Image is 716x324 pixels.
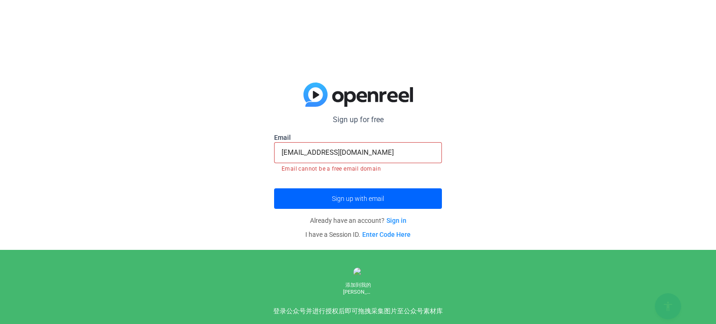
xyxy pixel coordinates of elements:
a: Sign in [386,217,406,224]
button: Sign up with email [274,188,442,209]
span: I have a Session ID. [305,231,411,238]
input: Enter Email Address [282,147,434,158]
mat-error: Email cannot be a free email domain [282,163,434,173]
img: blue-gradient.svg [303,83,413,107]
a: Enter Code Here [362,231,411,238]
span: Already have an account? [310,217,406,224]
p: Sign up for free [274,114,442,125]
label: Email [274,133,442,142]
